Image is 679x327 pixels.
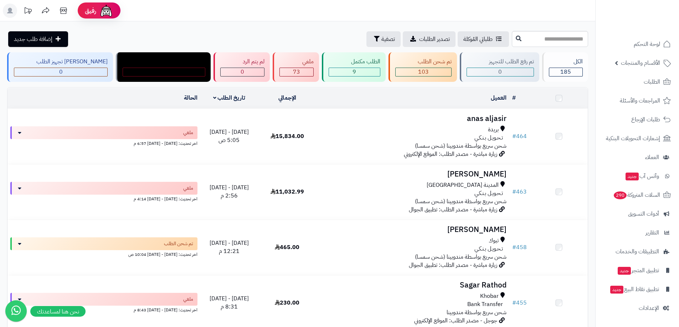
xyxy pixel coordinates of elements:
[613,190,660,200] span: السلات المتروكة
[6,52,114,82] a: [PERSON_NAME] تجهيز الطلب 0
[319,115,506,123] h3: anas aljasir
[387,52,458,82] a: تم شحن الطلب 103
[293,68,300,76] span: 73
[491,94,506,102] a: العميل
[183,185,193,192] span: ملغي
[625,171,659,181] span: وآتس آب
[600,36,675,53] a: لوحة التحكم
[600,130,675,147] a: إشعارات التحويلات البنكية
[634,39,660,49] span: لوحة التحكم
[600,224,675,241] a: التقارير
[8,31,68,47] a: إضافة طلب جديد
[645,152,659,162] span: العملاء
[617,265,659,275] span: تطبيق المتجر
[275,243,299,252] span: 465.00
[467,58,534,66] div: تم رفع الطلب للتجهيز
[480,292,499,300] span: Khobar
[600,186,675,204] a: السلات المتروكة290
[366,31,401,47] button: تصفية
[418,68,429,76] span: 103
[210,294,249,311] span: [DATE] - [DATE] 8:31 م
[409,261,497,269] span: زيارة مباشرة - مصدر الطلب: تطبيق الجوال
[212,52,271,82] a: لم يتم الرد 0
[19,4,37,20] a: تحديثات المنصة
[618,267,631,275] span: جديد
[541,52,590,82] a: الكل185
[488,126,499,134] span: بريدة
[447,308,506,317] span: شحن سريع بواسطة مندوبينا
[99,4,113,18] img: ai-face.png
[162,68,166,76] span: 0
[14,68,107,76] div: 0
[319,226,506,234] h3: [PERSON_NAME]
[600,111,675,128] a: طلبات الإرجاع
[600,168,675,185] a: وآتس آبجديد
[600,300,675,317] a: الإعدادات
[512,243,527,252] a: #458
[419,35,450,43] span: تصدير الطلبات
[467,300,503,308] span: Bank Transfer
[409,205,497,214] span: زيارة مباشرة - مصدر الطلب: تطبيق الجوال
[606,133,660,143] span: إشعارات التحويلات البنكية
[10,306,197,313] div: اخر تحديث: [DATE] - [DATE] 8:43 م
[279,58,313,66] div: ملغي
[600,243,675,260] a: التطبيقات والخدمات
[10,250,197,258] div: اخر تحديث: [DATE] - [DATE] 10:04 ص
[329,68,380,76] div: 9
[626,173,639,180] span: جديد
[59,68,63,76] span: 0
[620,96,660,106] span: المراجعات والأسئلة
[639,303,659,313] span: الإعدادات
[474,134,503,142] span: تـحـويـل بـنـكـي
[319,170,506,178] h3: [PERSON_NAME]
[631,115,660,125] span: طلبات الإرجاع
[474,189,503,197] span: تـحـويـل بـنـكـي
[14,58,108,66] div: [PERSON_NAME] تجهيز الطلب
[123,68,205,76] div: 0
[489,237,499,245] span: تبوك
[241,68,244,76] span: 0
[221,68,264,76] div: 0
[414,316,497,325] span: جوجل - مصدر الطلب: الموقع الإلكتروني
[220,58,264,66] div: لم يتم الرد
[458,31,509,47] a: طلباتي المُوكلة
[320,52,387,82] a: الطلب مكتمل 9
[512,299,516,307] span: #
[463,35,493,43] span: طلباتي المُوكلة
[319,281,506,289] h3: Sagar Rathod
[600,262,675,279] a: تطبيق المتجرجديد
[560,68,571,76] span: 185
[10,139,197,147] div: اخر تحديث: [DATE] - [DATE] 6:57 م
[329,58,380,66] div: الطلب مكتمل
[512,94,516,102] a: #
[609,284,659,294] span: تطبيق نقاط البيع
[616,247,659,257] span: التطبيقات والخدمات
[10,195,197,202] div: اخر تحديث: [DATE] - [DATE] 4:14 م
[184,94,197,102] a: الحالة
[512,132,516,141] span: #
[415,197,506,206] span: شحن سريع بواسطة مندوبينا (شحن سمسا)
[114,52,212,82] a: مندوب توصيل داخل الرياض 0
[381,35,395,43] span: تصفية
[14,35,52,43] span: إضافة طلب جديد
[498,68,502,76] span: 0
[353,68,356,76] span: 9
[512,188,527,196] a: #463
[278,94,296,102] a: الإجمالي
[403,31,456,47] a: تصدير الطلبات
[396,68,451,76] div: 103
[123,58,205,66] div: مندوب توصيل داخل الرياض
[631,19,672,34] img: logo-2.png
[512,188,516,196] span: #
[644,77,660,87] span: الطلبات
[210,239,249,255] span: [DATE] - [DATE] 12:21 م
[614,191,627,199] span: 290
[183,296,193,303] span: ملغي
[85,6,96,15] span: رفيق
[512,299,527,307] a: #455
[271,188,304,196] span: 11,032.99
[280,68,313,76] div: 73
[395,58,452,66] div: تم شحن الطلب
[210,183,249,200] span: [DATE] - [DATE] 2:56 م
[474,245,503,253] span: تـحـويـل بـنـكـي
